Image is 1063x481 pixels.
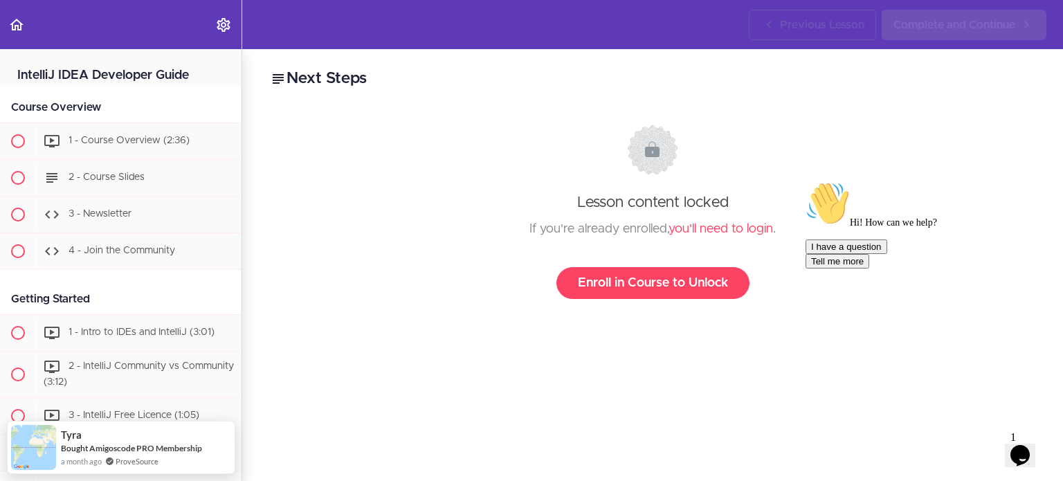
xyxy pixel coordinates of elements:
iframe: chat widget [800,176,1049,419]
img: :wave: [6,6,50,50]
a: Amigoscode PRO Membership [89,443,202,453]
span: Previous Lesson [780,17,864,33]
button: I have a question [6,64,87,78]
a: Previous Lesson [749,10,876,40]
div: If you're already enrolled, . [283,219,1022,239]
span: 3 - IntelliJ Free Licence (1:05) [69,410,199,420]
span: Bought [61,443,88,453]
a: Complete and Continue [882,10,1046,40]
span: 2 - IntelliJ Community vs Community (3:12) [44,361,234,387]
span: Complete and Continue [893,17,1015,33]
span: 1 - Course Overview (2:36) [69,136,190,145]
a: Enroll in Course to Unlock [556,267,749,299]
span: Hi! How can we help? [6,42,137,52]
span: a month ago [61,455,102,467]
span: 4 - Join the Community [69,246,175,255]
svg: Settings Menu [215,17,232,33]
div: Lesson content locked [283,125,1022,299]
span: 1 - Intro to IDEs and IntelliJ (3:01) [69,327,215,337]
img: provesource social proof notification image [11,425,56,470]
h2: Next Steps [270,67,1035,91]
iframe: chat widget [1005,426,1049,467]
span: 2 - Course Slides [69,172,145,182]
svg: Back to course curriculum [8,17,25,33]
a: you'll need to login [669,223,773,235]
div: 👋Hi! How can we help?I have a questionTell me more [6,6,255,93]
span: Tyra [61,429,82,441]
button: Tell me more [6,78,69,93]
a: ProveSource [116,455,158,467]
span: 3 - Newsletter [69,209,131,219]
